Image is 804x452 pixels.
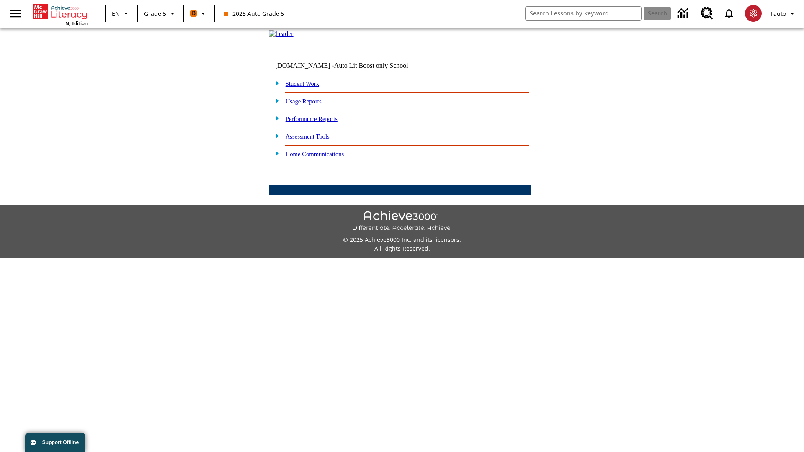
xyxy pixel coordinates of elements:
img: avatar image [745,5,762,22]
img: plus.gif [271,132,280,139]
button: Boost Class color is orange. Change class color [187,6,211,21]
div: Home [33,3,88,26]
a: Resource Center, Will open in new tab [696,2,718,25]
button: Grade: Grade 5, Select a grade [141,6,181,21]
button: Select a new avatar [740,3,767,24]
a: Usage Reports [286,98,322,105]
a: Assessment Tools [286,133,330,140]
button: Support Offline [25,433,85,452]
img: plus.gif [271,79,280,87]
img: plus.gif [271,114,280,122]
a: Performance Reports [286,116,338,122]
img: Achieve3000 Differentiate Accelerate Achieve [352,211,452,232]
button: Open side menu [3,1,28,26]
a: Notifications [718,3,740,24]
button: Profile/Settings [767,6,801,21]
span: Grade 5 [144,9,166,18]
span: B [192,8,196,18]
button: Language: EN, Select a language [108,6,135,21]
a: Student Work [286,80,319,87]
img: plus.gif [271,97,280,104]
span: EN [112,9,120,18]
a: Home Communications [286,151,344,157]
td: [DOMAIN_NAME] - [275,62,429,69]
span: 2025 Auto Grade 5 [224,9,284,18]
img: header [269,30,294,38]
span: Tauto [770,9,786,18]
input: search field [526,7,641,20]
a: Data Center [673,2,696,25]
nobr: Auto Lit Boost only School [334,62,408,69]
img: plus.gif [271,149,280,157]
span: Support Offline [42,439,79,445]
span: NJ Edition [65,20,88,26]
